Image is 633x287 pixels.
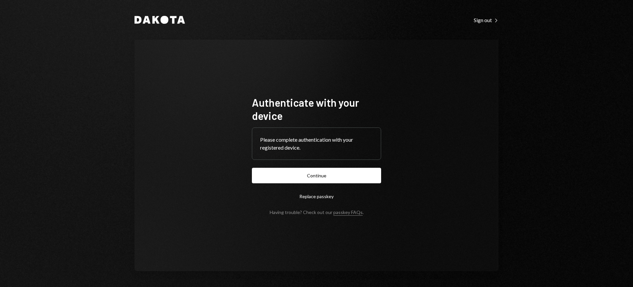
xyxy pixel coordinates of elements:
[333,209,363,216] a: passkey FAQs
[474,17,498,23] div: Sign out
[252,96,381,122] h1: Authenticate with your device
[270,209,364,215] div: Having trouble? Check out our .
[474,16,498,23] a: Sign out
[252,168,381,183] button: Continue
[260,136,373,152] div: Please complete authentication with your registered device.
[252,189,381,204] button: Replace passkey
